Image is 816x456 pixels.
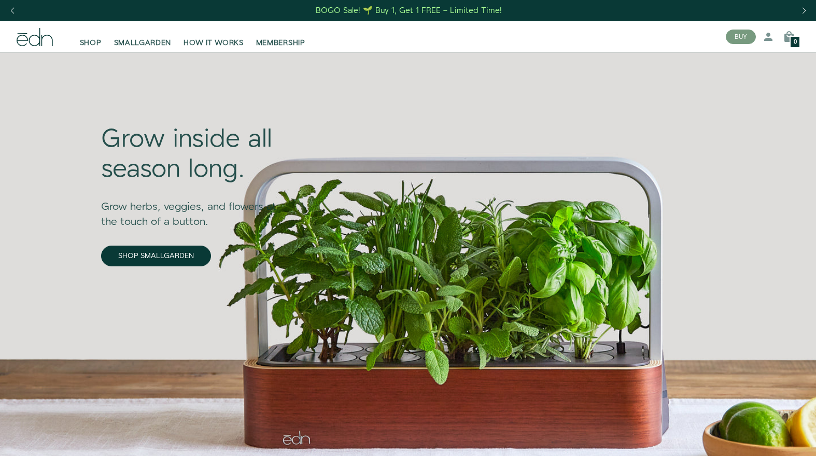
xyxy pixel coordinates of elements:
[101,125,292,184] div: Grow inside all season long.
[256,38,305,48] span: MEMBERSHIP
[74,25,108,48] a: SHOP
[250,25,312,48] a: MEMBERSHIP
[101,246,211,266] a: SHOP SMALLGARDEN
[316,5,502,16] div: BOGO Sale! 🌱 Buy 1, Get 1 FREE – Limited Time!
[101,185,292,230] div: Grow herbs, veggies, and flowers at the touch of a button.
[315,3,503,19] a: BOGO Sale! 🌱 Buy 1, Get 1 FREE – Limited Time!
[80,38,102,48] span: SHOP
[177,25,249,48] a: HOW IT WORKS
[726,30,756,44] button: BUY
[114,38,172,48] span: SMALLGARDEN
[794,39,797,45] span: 0
[735,425,806,451] iframe: Opens a widget where you can find more information
[108,25,178,48] a: SMALLGARDEN
[184,38,243,48] span: HOW IT WORKS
